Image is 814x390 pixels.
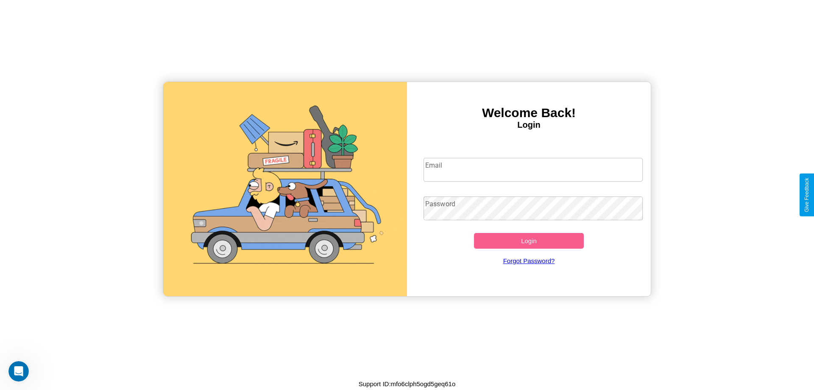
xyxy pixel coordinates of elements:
[359,378,456,390] p: Support ID: mfo6clph5ogd5geq61o
[474,233,584,249] button: Login
[407,106,651,120] h3: Welcome Back!
[8,361,29,382] iframe: Intercom live chat
[407,120,651,130] h4: Login
[804,178,810,212] div: Give Feedback
[163,82,407,296] img: gif
[419,249,639,273] a: Forgot Password?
